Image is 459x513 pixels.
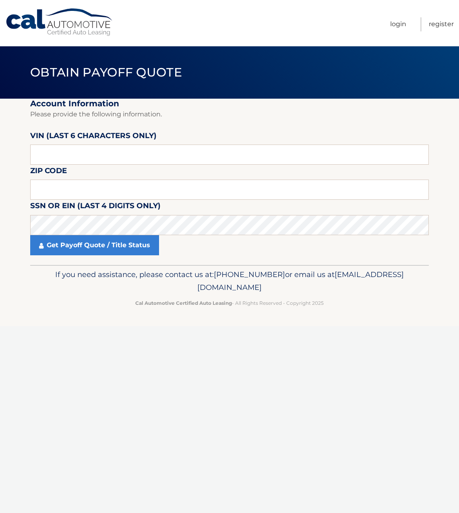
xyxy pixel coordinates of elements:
[35,299,424,307] p: - All Rights Reserved - Copyright 2025
[429,17,454,31] a: Register
[30,200,161,215] label: SSN or EIN (last 4 digits only)
[30,109,429,120] p: Please provide the following information.
[135,300,232,306] strong: Cal Automotive Certified Auto Leasing
[30,130,157,145] label: VIN (last 6 characters only)
[30,65,182,80] span: Obtain Payoff Quote
[390,17,406,31] a: Login
[214,270,285,279] span: [PHONE_NUMBER]
[30,235,159,255] a: Get Payoff Quote / Title Status
[5,8,114,37] a: Cal Automotive
[30,99,429,109] h2: Account Information
[30,165,67,180] label: Zip Code
[35,268,424,294] p: If you need assistance, please contact us at: or email us at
